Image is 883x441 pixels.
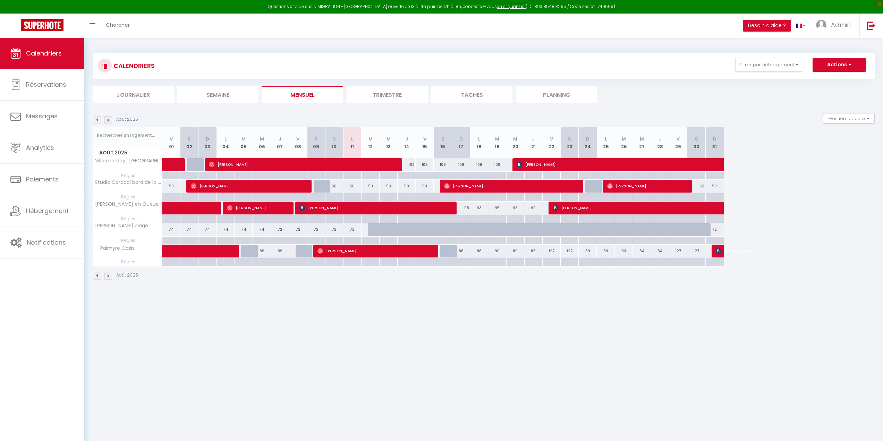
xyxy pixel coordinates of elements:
abbr: M [260,136,264,142]
abbr: L [224,136,227,142]
abbr: J [279,136,281,142]
th: 12 [362,127,380,158]
input: Rechercher un logement... [97,129,158,142]
span: [PERSON_NAME] [716,244,780,257]
div: 50 [416,180,434,193]
div: 50 [325,180,343,193]
th: 02 [180,127,198,158]
abbr: S [568,136,571,142]
div: 84 [633,245,651,257]
abbr: S [315,136,318,142]
div: 50 [380,180,398,193]
span: Notifications [27,238,66,247]
th: 30 [687,127,705,158]
span: [PERSON_NAME] [607,179,685,193]
div: 90 [524,202,542,214]
th: 04 [216,127,235,158]
div: 74 [216,223,235,236]
abbr: D [332,136,336,142]
span: Analytics [26,143,54,152]
div: 108 [434,158,452,171]
th: 26 [615,127,633,158]
th: 16 [434,127,452,158]
div: 88 [452,245,470,257]
li: Mensuel [262,86,343,103]
th: 31 [705,127,724,158]
span: [PERSON_NAME] plage [94,223,148,228]
div: 89 [506,245,524,257]
div: 83 [615,245,633,257]
th: 21 [524,127,542,158]
abbr: V [423,136,426,142]
div: 84 [651,245,669,257]
th: 08 [289,127,307,158]
div: 72 [307,223,325,236]
abbr: D [459,136,463,142]
span: Studio Caracol bord de la mer [94,180,163,185]
th: 18 [470,127,488,158]
abbr: J [405,136,408,142]
span: [PERSON_NAME] [227,201,287,214]
div: 74 [235,223,253,236]
th: 28 [651,127,669,158]
th: 27 [633,127,651,158]
abbr: V [550,136,553,142]
span: Admin [831,20,851,29]
span: Villarmarday · [GEOGRAPHIC_DATA] en bord de mer et plages du Nord [94,158,163,163]
span: [PERSON_NAME] [553,201,776,214]
abbr: M [368,136,373,142]
div: 109 [452,158,470,171]
span: Règles [93,258,162,266]
th: 14 [398,127,416,158]
span: [PERSON_NAME] [317,244,432,257]
a: en cliquant ici [497,3,526,9]
span: Règles [93,215,162,223]
div: 89 [579,245,597,257]
th: 17 [452,127,470,158]
span: Règles [93,172,162,179]
div: 72 [705,223,724,236]
div: 127 [561,245,579,257]
span: Palmyre Oasis [94,245,136,252]
div: 95 [488,202,506,214]
th: 19 [488,127,506,158]
abbr: L [478,136,480,142]
span: Règles [93,237,162,244]
img: logout [867,21,875,30]
abbr: M [387,136,391,142]
abbr: M [513,136,517,142]
span: Paiements [26,175,59,184]
button: Gestion des prix [823,113,875,124]
div: 52 [687,180,705,193]
th: 13 [380,127,398,158]
th: 11 [343,127,361,158]
th: 20 [506,127,524,158]
th: 06 [253,127,271,158]
div: 127 [687,245,705,257]
abbr: S [695,136,698,142]
p: Août 2025 [116,116,138,123]
img: ... [816,20,826,30]
th: 23 [561,127,579,158]
abbr: L [351,136,353,142]
span: [PERSON_NAME] en Queue appartement - 1km de la plage [94,202,163,207]
span: Réservations [26,80,66,89]
th: 03 [198,127,216,158]
th: 15 [416,127,434,158]
abbr: D [713,136,716,142]
th: 01 [162,127,180,158]
th: 10 [325,127,343,158]
th: 29 [669,127,687,158]
span: Hébergement [26,206,69,215]
abbr: V [170,136,173,142]
abbr: S [188,136,191,142]
div: 89 [253,245,271,257]
span: [PERSON_NAME] [191,179,305,193]
div: 89 [597,245,615,257]
span: [PERSON_NAME] [299,201,450,214]
div: 102 [398,158,416,171]
abbr: M [622,136,626,142]
p: Août 2025 [116,272,138,279]
div: 88 [470,245,488,257]
span: Calendriers [26,49,62,58]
